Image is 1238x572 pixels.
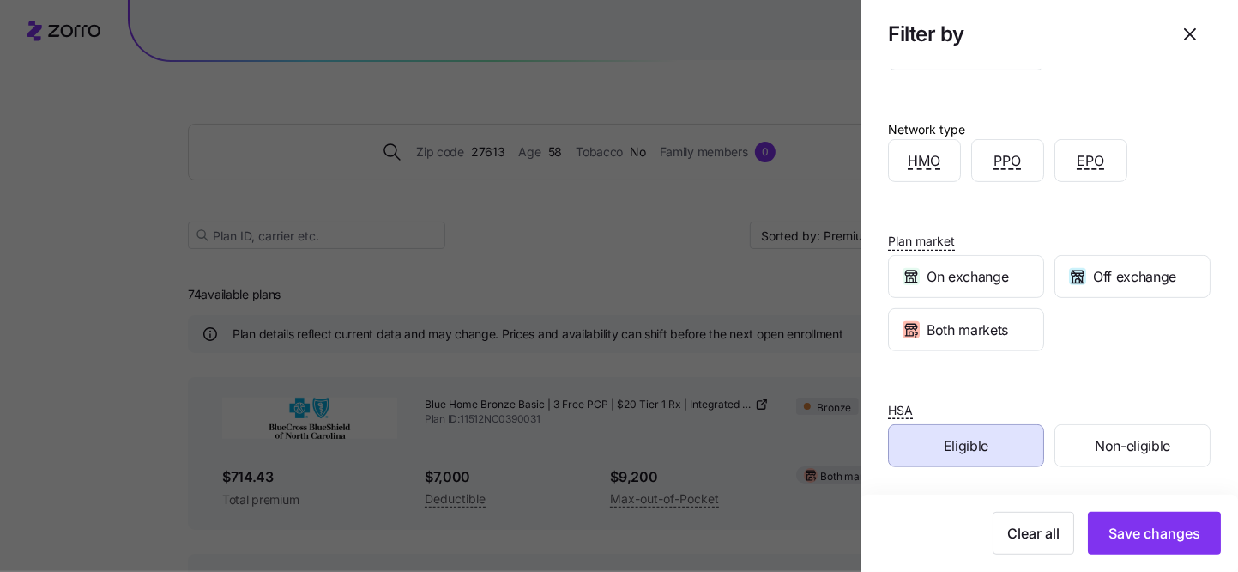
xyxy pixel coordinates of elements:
[888,402,913,419] span: HSA
[909,150,941,172] span: HMO
[927,319,1008,341] span: Both markets
[888,21,1156,47] h1: Filter by
[1095,435,1170,457] span: Non-eligible
[1093,266,1176,288] span: Off exchange
[1007,523,1060,544] span: Clear all
[994,150,1022,172] span: PPO
[1108,523,1200,544] span: Save changes
[993,512,1074,555] button: Clear all
[927,266,1008,288] span: On exchange
[888,233,955,250] span: Plan market
[888,120,965,139] div: Network type
[1078,150,1105,172] span: EPO
[1088,512,1221,555] button: Save changes
[944,435,988,457] span: Eligible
